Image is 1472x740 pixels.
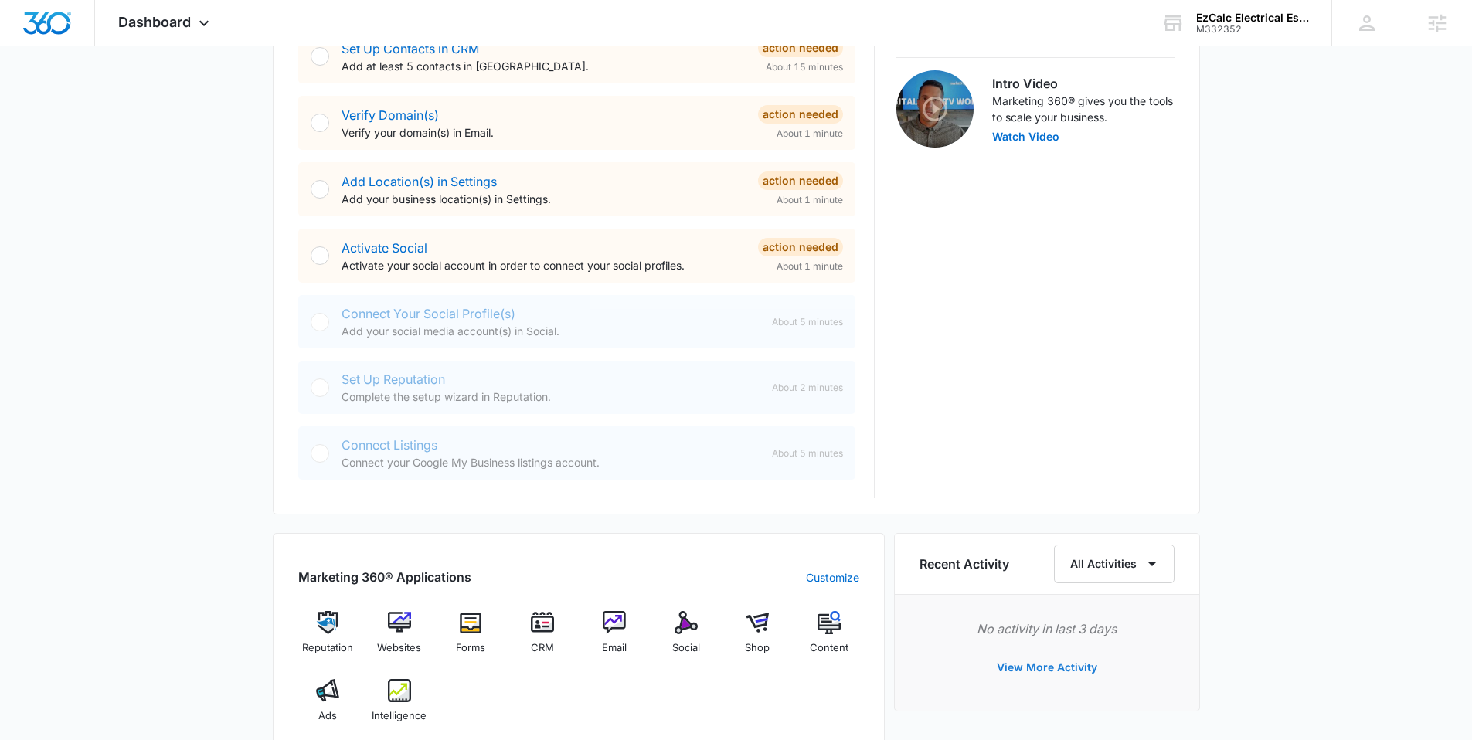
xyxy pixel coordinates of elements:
a: Activate Social [342,240,427,256]
span: About 1 minute [777,127,843,141]
p: Marketing 360® gives you the tools to scale your business. [992,93,1175,125]
a: Reputation [298,611,358,667]
div: Action Needed [758,238,843,256]
p: Activate your social account in order to connect your social profiles. [342,257,746,273]
a: Email [585,611,644,667]
span: Reputation [302,640,353,656]
span: Content [810,640,848,656]
p: Add at least 5 contacts in [GEOGRAPHIC_DATA]. [342,58,746,74]
div: account id [1196,24,1309,35]
span: Intelligence [372,708,427,724]
span: About 5 minutes [772,446,843,460]
span: Websites [377,640,421,656]
button: All Activities [1054,545,1175,583]
h6: Recent Activity [920,555,1009,573]
a: Forms [441,611,501,667]
span: CRM [531,640,554,656]
span: About 1 minute [777,193,843,207]
a: Add Location(s) in Settings [342,174,497,189]
a: Content [800,611,859,667]
a: Customize [806,569,859,586]
span: Social [672,640,700,656]
span: About 5 minutes [772,315,843,329]
p: Complete the setup wizard in Reputation. [342,389,760,405]
a: Shop [728,611,787,667]
button: View More Activity [981,649,1113,686]
a: Verify Domain(s) [342,107,439,123]
span: About 15 minutes [766,60,843,74]
p: Verify your domain(s) in Email. [342,124,746,141]
p: Connect your Google My Business listings account. [342,454,760,470]
p: Add your business location(s) in Settings. [342,191,746,207]
a: Intelligence [369,679,429,735]
a: Websites [369,611,429,667]
div: Action Needed [758,105,843,124]
span: About 2 minutes [772,381,843,395]
a: CRM [513,611,573,667]
div: Action Needed [758,171,843,190]
span: About 1 minute [777,260,843,273]
h3: Intro Video [992,74,1175,93]
span: Dashboard [118,14,191,30]
p: Add your social media account(s) in Social. [342,323,760,339]
p: No activity in last 3 days [920,619,1175,638]
div: account name [1196,12,1309,24]
h2: Marketing 360® Applications [298,568,471,586]
span: Email [602,640,627,656]
div: Action Needed [758,39,843,57]
a: Set Up Contacts in CRM [342,41,479,56]
span: Forms [456,640,485,656]
a: Social [656,611,716,667]
img: Intro Video [896,70,974,148]
a: Ads [298,679,358,735]
span: Shop [745,640,770,656]
span: Ads [318,708,337,724]
button: Watch Video [992,131,1059,142]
